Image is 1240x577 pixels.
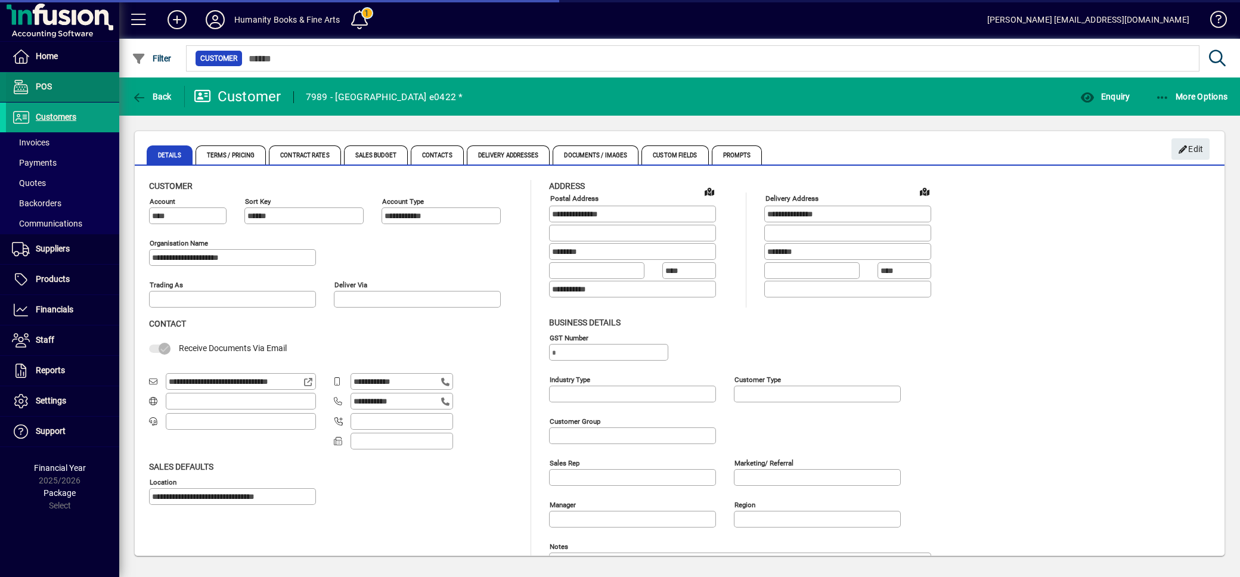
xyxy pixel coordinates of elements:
button: Add [158,9,196,30]
a: Support [6,417,119,446]
div: Customer [194,87,281,106]
mat-label: Customer group [550,417,600,425]
span: Package [44,488,76,498]
mat-label: Region [734,500,755,508]
span: Communications [12,219,82,228]
span: Financial Year [34,463,86,473]
span: Payments [12,158,57,167]
span: Business details [549,318,621,327]
mat-label: Location [150,477,176,486]
a: View on map [700,182,719,201]
mat-label: Trading as [150,281,183,289]
a: Reports [6,356,119,386]
div: [PERSON_NAME] [EMAIL_ADDRESS][DOMAIN_NAME] [987,10,1189,29]
span: Customer [149,181,193,191]
button: Profile [196,9,234,30]
mat-label: GST Number [550,333,588,342]
a: Communications [6,213,119,234]
span: Customer [200,52,237,64]
span: Financials [36,305,73,314]
span: Customers [36,112,76,122]
a: Products [6,265,119,294]
span: Products [36,274,70,284]
button: Edit [1171,138,1210,160]
mat-label: Industry type [550,375,590,383]
span: Address [549,181,585,191]
a: Staff [6,325,119,355]
span: Documents / Images [553,145,638,165]
span: Reports [36,365,65,375]
span: Enquiry [1080,92,1130,101]
a: POS [6,72,119,102]
span: Sales Budget [344,145,408,165]
a: Quotes [6,173,119,193]
a: Backorders [6,193,119,213]
button: More Options [1152,86,1231,107]
mat-label: Sort key [245,197,271,206]
div: Humanity Books & Fine Arts [234,10,340,29]
mat-label: Account [150,197,175,206]
mat-label: Marketing/ Referral [734,458,793,467]
span: Prompts [712,145,762,165]
span: Terms / Pricing [196,145,266,165]
span: POS [36,82,52,91]
app-page-header-button: Back [119,86,185,107]
span: Contract Rates [269,145,340,165]
a: Knowledge Base [1201,2,1225,41]
span: Details [147,145,193,165]
span: Suppliers [36,244,70,253]
mat-label: Customer type [734,375,781,383]
a: Payments [6,153,119,173]
span: Filter [132,54,172,63]
mat-label: Sales rep [550,458,579,467]
a: View on map [915,182,934,201]
mat-label: Manager [550,500,576,508]
mat-label: Organisation name [150,239,208,247]
span: Backorders [12,198,61,208]
mat-label: Account Type [382,197,424,206]
span: Back [132,92,172,101]
span: Contact [149,319,186,328]
span: Contacts [411,145,464,165]
span: Receive Documents Via Email [179,343,287,353]
mat-label: Notes [550,542,568,550]
span: Delivery Addresses [467,145,550,165]
button: Back [129,86,175,107]
a: Financials [6,295,119,325]
span: Settings [36,396,66,405]
span: Edit [1178,139,1204,159]
span: Staff [36,335,54,345]
button: Enquiry [1077,86,1133,107]
a: Suppliers [6,234,119,264]
span: Home [36,51,58,61]
a: Settings [6,386,119,416]
a: Invoices [6,132,119,153]
button: Filter [129,48,175,69]
span: Sales defaults [149,462,213,471]
mat-label: Deliver via [334,281,367,289]
span: More Options [1155,92,1228,101]
span: Custom Fields [641,145,708,165]
span: Invoices [12,138,49,147]
span: Quotes [12,178,46,188]
a: Home [6,42,119,72]
div: 7989 - [GEOGRAPHIC_DATA] e0422 * [306,88,463,107]
span: Support [36,426,66,436]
